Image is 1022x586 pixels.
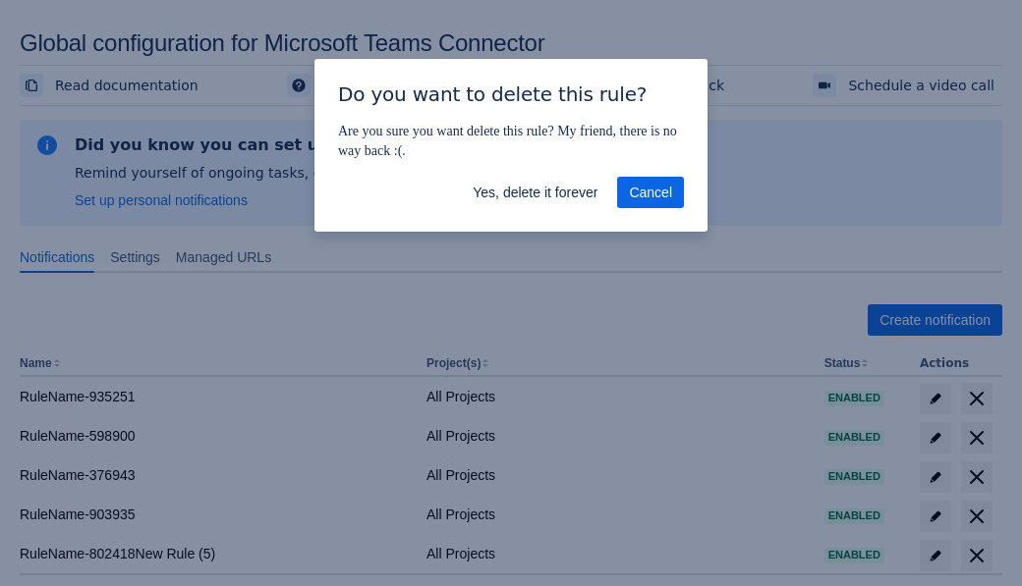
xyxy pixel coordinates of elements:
button: Cancel [617,177,684,208]
p: Are you sure you want delete this rule? My friend, there is no way back :(. [338,122,684,161]
button: Yes, delete it forever [461,177,609,208]
span: Do you want to delete this rule? [338,82,647,106]
span: Yes, delete it forever [473,177,597,208]
span: Cancel [629,177,672,208]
